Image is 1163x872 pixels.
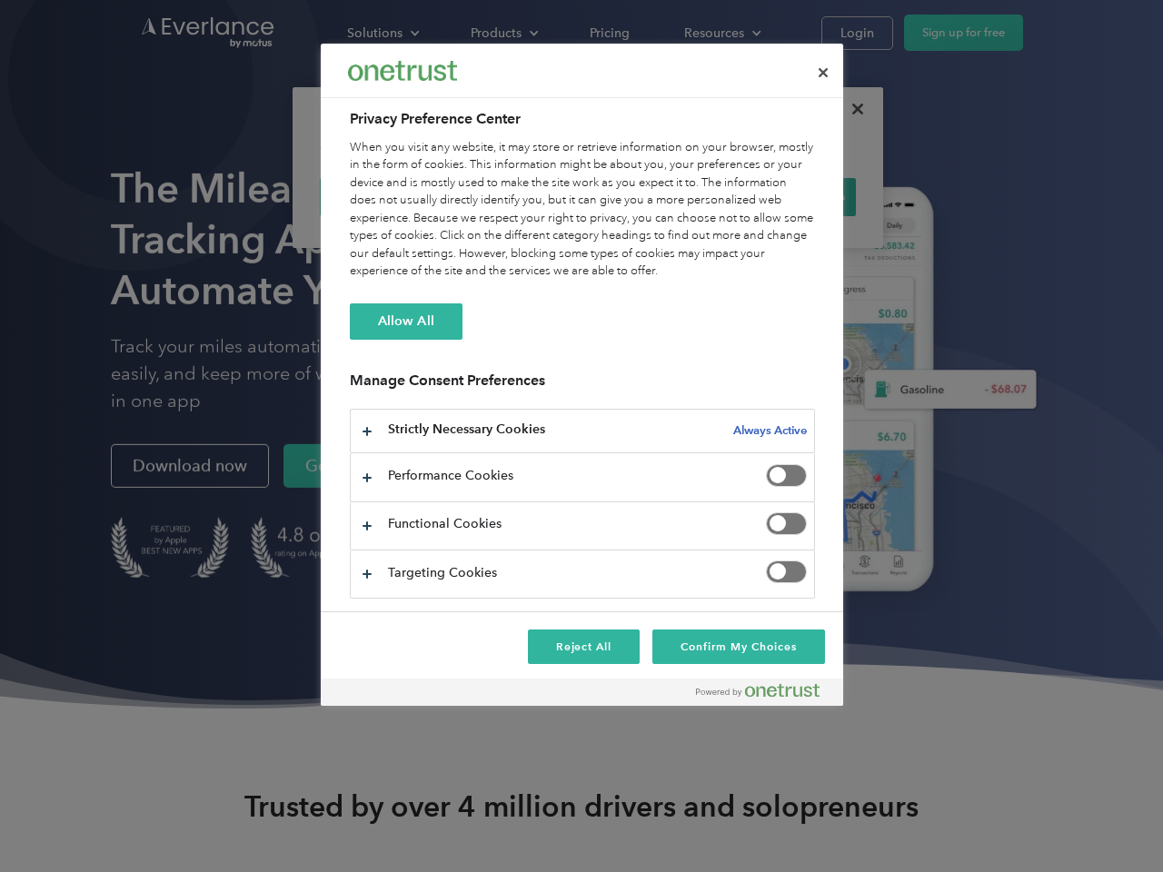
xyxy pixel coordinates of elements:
[803,53,843,93] button: Close
[321,44,843,706] div: Privacy Preference Center
[350,139,815,281] div: When you visit any website, it may store or retrieve information on your browser, mostly in the f...
[348,53,457,89] div: Everlance
[696,683,834,706] a: Powered by OneTrust Opens in a new Tab
[652,629,824,664] button: Confirm My Choices
[350,303,462,340] button: Allow All
[350,372,815,400] h3: Manage Consent Preferences
[350,108,815,130] h2: Privacy Preference Center
[321,44,843,706] div: Preference center
[528,629,641,664] button: Reject All
[696,683,820,698] img: Powered by OneTrust Opens in a new Tab
[348,61,457,80] img: Everlance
